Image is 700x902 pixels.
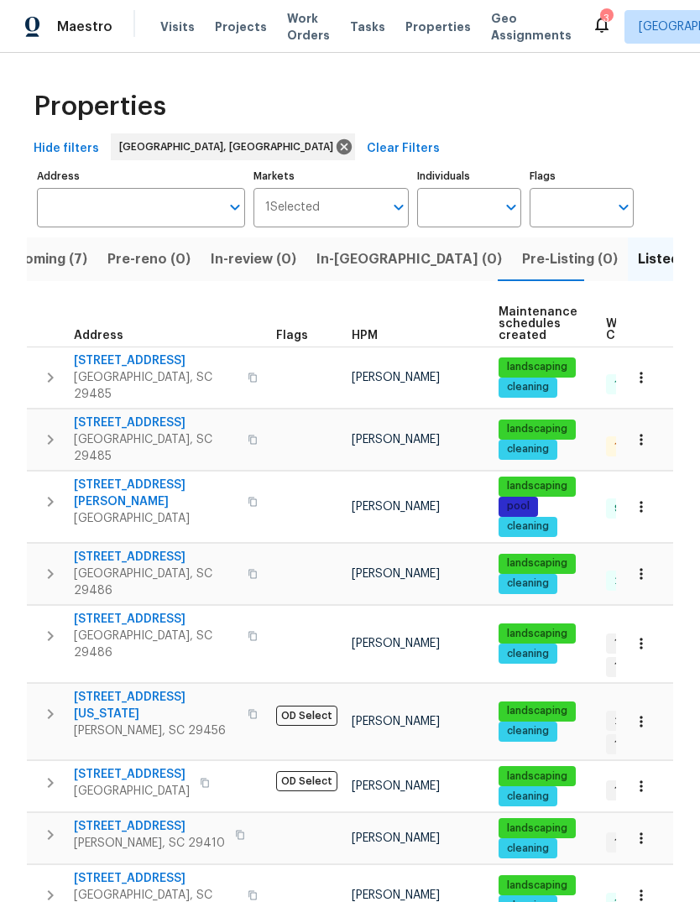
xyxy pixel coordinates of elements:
span: 1 Accepted [608,660,678,674]
button: Open [612,196,635,219]
span: cleaning [500,380,556,394]
span: [PERSON_NAME] [352,372,440,383]
span: cleaning [500,724,556,738]
span: [PERSON_NAME] [352,501,440,513]
span: cleaning [500,442,556,456]
span: [PERSON_NAME] [352,889,440,901]
span: In-review (0) [211,248,296,271]
span: cleaning [500,576,556,591]
button: Open [499,196,523,219]
span: Tasks [350,21,385,33]
span: landscaping [500,879,574,893]
span: cleaning [500,790,556,804]
div: 3 [600,10,612,27]
span: Flags [276,330,308,342]
span: landscaping [500,360,574,374]
label: Address [37,171,245,181]
span: [PERSON_NAME], SC 29456 [74,722,238,739]
span: HPM [352,330,378,342]
span: pool [500,499,536,514]
button: Hide filters [27,133,106,164]
span: 1 Selected [265,201,320,215]
span: Pre-reno (0) [107,248,191,271]
span: [STREET_ADDRESS] [74,352,238,369]
button: Open [387,196,410,219]
button: Clear Filters [360,133,447,164]
span: [STREET_ADDRESS] [74,766,190,783]
span: Address [74,330,123,342]
span: landscaping [500,704,574,718]
span: [STREET_ADDRESS][US_STATE] [74,689,238,722]
span: [PERSON_NAME] [352,638,440,649]
button: Open [223,196,247,219]
span: [GEOGRAPHIC_DATA] [74,510,238,527]
span: Maintenance schedules created [499,306,577,342]
span: [STREET_ADDRESS] [74,415,238,431]
div: [GEOGRAPHIC_DATA], [GEOGRAPHIC_DATA] [111,133,355,160]
span: 1 WIP [608,836,645,850]
span: [STREET_ADDRESS] [74,818,225,835]
span: [GEOGRAPHIC_DATA], SC 29486 [74,566,238,599]
span: Properties [34,98,166,115]
span: [GEOGRAPHIC_DATA], [GEOGRAPHIC_DATA] [119,138,340,155]
span: [GEOGRAPHIC_DATA], SC 29485 [74,369,238,403]
span: [STREET_ADDRESS] [74,611,238,628]
span: landscaping [500,821,574,836]
span: 2 WIP [608,714,648,728]
span: [PERSON_NAME] [352,716,440,727]
span: 1 WIP [608,636,645,650]
span: landscaping [500,422,574,436]
span: [STREET_ADDRESS] [74,870,238,887]
span: cleaning [500,842,556,856]
span: [PERSON_NAME] [352,780,440,792]
label: Flags [530,171,634,181]
span: cleaning [500,647,556,661]
span: Clear Filters [367,138,440,159]
span: [GEOGRAPHIC_DATA], SC 29486 [74,628,238,661]
span: Geo Assignments [491,10,572,44]
span: OD Select [276,771,337,791]
span: [PERSON_NAME], SC 29410 [74,835,225,852]
label: Markets [253,171,410,181]
span: 15 Done [608,378,660,392]
span: landscaping [500,769,574,784]
span: 2 Done [608,574,656,588]
span: In-[GEOGRAPHIC_DATA] (0) [316,248,502,271]
span: [PERSON_NAME] [352,434,440,446]
span: Properties [405,18,471,35]
span: [GEOGRAPHIC_DATA] [74,783,190,800]
span: [STREET_ADDRESS][PERSON_NAME] [74,477,238,510]
span: [PERSON_NAME] [352,832,440,844]
span: Maestro [57,18,112,35]
span: landscaping [500,479,574,493]
span: Projects [215,18,267,35]
span: Hide filters [34,138,99,159]
span: 1 Sent [608,738,652,752]
span: cleaning [500,519,556,534]
span: 1 WIP [608,784,645,798]
span: Pre-Listing (0) [522,248,618,271]
span: 1 QC [608,440,644,454]
span: [STREET_ADDRESS] [74,549,238,566]
span: [GEOGRAPHIC_DATA], SC 29485 [74,431,238,465]
span: [PERSON_NAME] [352,568,440,580]
span: landscaping [500,556,574,571]
span: 9 Done [608,502,656,516]
span: Work Orders [287,10,330,44]
span: Visits [160,18,195,35]
span: landscaping [500,627,574,641]
span: OD Select [276,706,337,726]
label: Individuals [417,171,521,181]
